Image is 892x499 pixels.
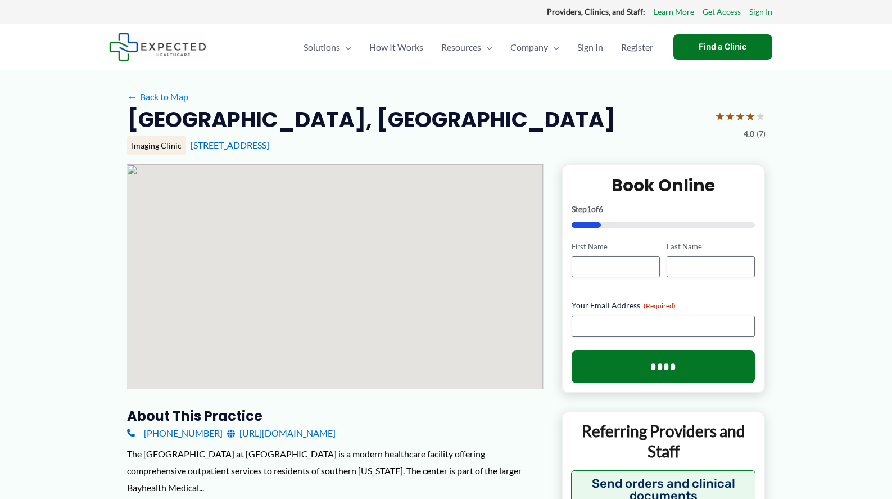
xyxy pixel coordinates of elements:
a: [PHONE_NUMBER] [127,425,223,442]
span: Menu Toggle [481,28,492,67]
a: ResourcesMenu Toggle [432,28,501,67]
h3: About this practice [127,407,544,425]
a: How It Works [360,28,432,67]
span: 1 [587,204,591,214]
p: Referring Providers and Staff [571,421,756,462]
h2: Book Online [572,174,755,196]
img: Expected Healthcare Logo - side, dark font, small [109,33,206,61]
span: Solutions [304,28,340,67]
span: (7) [757,127,766,141]
div: Imaging Clinic [127,136,186,155]
span: Sign In [577,28,603,67]
span: ← [127,91,138,102]
label: First Name [572,241,660,252]
p: Step of [572,205,755,213]
span: Resources [441,28,481,67]
span: (Required) [644,302,676,310]
span: ★ [755,106,766,127]
span: Company [510,28,548,67]
span: Menu Toggle [548,28,559,67]
span: ★ [725,106,735,127]
span: How It Works [369,28,423,67]
span: ★ [715,106,725,127]
a: Sign In [568,28,612,67]
div: The [GEOGRAPHIC_DATA] at [GEOGRAPHIC_DATA] is a modern healthcare facility offering comprehensive... [127,446,544,496]
a: [STREET_ADDRESS] [191,140,269,150]
a: [URL][DOMAIN_NAME] [227,425,336,442]
span: ★ [745,106,755,127]
span: Register [621,28,653,67]
a: SolutionsMenu Toggle [295,28,360,67]
a: ←Back to Map [127,88,188,105]
span: ★ [735,106,745,127]
h2: [GEOGRAPHIC_DATA], [GEOGRAPHIC_DATA] [127,106,615,133]
strong: Providers, Clinics, and Staff: [547,7,645,16]
a: CompanyMenu Toggle [501,28,568,67]
a: Get Access [703,5,741,19]
nav: Primary Site Navigation [295,28,662,67]
a: Find a Clinic [673,34,772,60]
span: Menu Toggle [340,28,351,67]
a: Sign In [749,5,772,19]
a: Register [612,28,662,67]
span: 4.0 [744,127,754,141]
a: Learn More [654,5,694,19]
label: Last Name [667,241,755,252]
label: Your Email Address [572,300,755,311]
span: 6 [599,204,603,214]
